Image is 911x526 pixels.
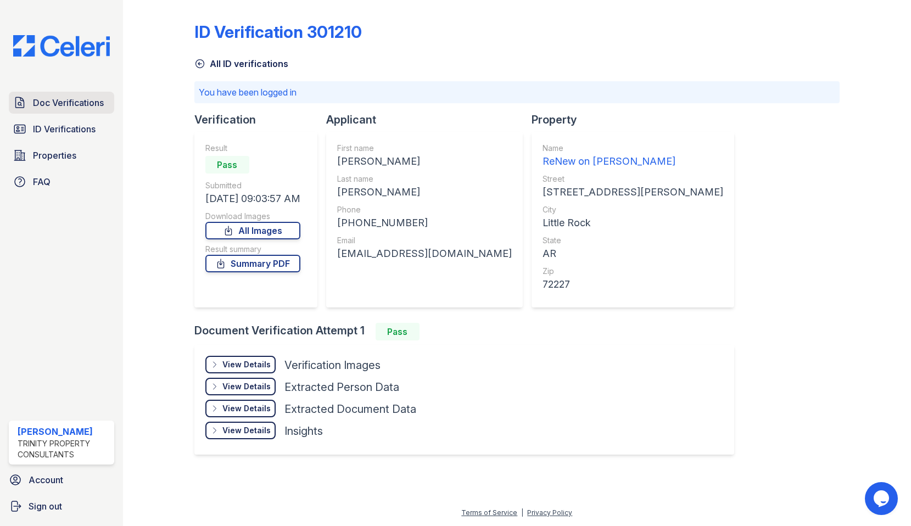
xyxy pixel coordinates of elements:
[33,122,96,136] span: ID Verifications
[543,235,723,246] div: State
[337,143,512,154] div: First name
[9,118,114,140] a: ID Verifications
[337,154,512,169] div: [PERSON_NAME]
[18,438,110,460] div: Trinity Property Consultants
[222,403,271,414] div: View Details
[284,357,381,373] div: Verification Images
[337,235,512,246] div: Email
[543,277,723,292] div: 72227
[222,381,271,392] div: View Details
[284,423,323,439] div: Insights
[543,154,723,169] div: ReNew on [PERSON_NAME]
[29,500,62,513] span: Sign out
[199,86,835,99] p: You have been logged in
[222,359,271,370] div: View Details
[376,323,420,340] div: Pass
[205,156,249,174] div: Pass
[205,143,300,154] div: Result
[29,473,63,486] span: Account
[9,92,114,114] a: Doc Verifications
[543,184,723,200] div: [STREET_ADDRESS][PERSON_NAME]
[194,22,362,42] div: ID Verification 301210
[337,215,512,231] div: [PHONE_NUMBER]
[543,266,723,277] div: Zip
[284,379,399,395] div: Extracted Person Data
[205,211,300,222] div: Download Images
[543,143,723,169] a: Name ReNew on [PERSON_NAME]
[337,204,512,215] div: Phone
[222,425,271,436] div: View Details
[9,171,114,193] a: FAQ
[532,112,743,127] div: Property
[543,215,723,231] div: Little Rock
[205,222,300,239] a: All Images
[865,482,900,515] iframe: chat widget
[543,174,723,184] div: Street
[205,255,300,272] a: Summary PDF
[527,508,572,517] a: Privacy Policy
[337,246,512,261] div: [EMAIL_ADDRESS][DOMAIN_NAME]
[194,323,743,340] div: Document Verification Attempt 1
[194,112,326,127] div: Verification
[337,174,512,184] div: Last name
[337,184,512,200] div: [PERSON_NAME]
[205,244,300,255] div: Result summary
[543,246,723,261] div: AR
[33,149,76,162] span: Properties
[4,469,119,491] a: Account
[9,144,114,166] a: Properties
[194,57,288,70] a: All ID verifications
[205,191,300,206] div: [DATE] 09:03:57 AM
[205,180,300,191] div: Submitted
[461,508,517,517] a: Terms of Service
[4,35,119,57] img: CE_Logo_Blue-a8612792a0a2168367f1c8372b55b34899dd931a85d93a1a3d3e32e68fde9ad4.png
[33,175,51,188] span: FAQ
[18,425,110,438] div: [PERSON_NAME]
[521,508,523,517] div: |
[284,401,416,417] div: Extracted Document Data
[33,96,104,109] span: Doc Verifications
[543,204,723,215] div: City
[543,143,723,154] div: Name
[4,495,119,517] a: Sign out
[326,112,532,127] div: Applicant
